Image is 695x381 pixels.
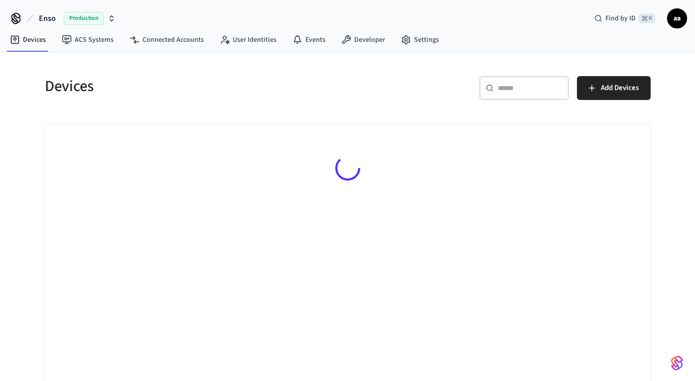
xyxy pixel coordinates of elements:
[393,31,447,49] a: Settings
[639,13,655,23] span: ⌘ K
[64,12,104,25] span: Production
[54,31,122,49] a: ACS Systems
[671,355,683,371] img: SeamLogoGradient.69752ec5.svg
[605,13,636,23] span: Find by ID
[39,12,56,24] span: Enso
[45,76,342,96] h5: Devices
[122,31,212,49] a: Connected Accounts
[333,31,393,49] a: Developer
[601,82,639,95] span: Add Devices
[212,31,284,49] a: User Identities
[667,8,687,28] button: aa
[284,31,333,49] a: Events
[577,76,651,100] button: Add Devices
[2,31,54,49] a: Devices
[668,9,686,27] span: aa
[586,9,663,27] div: Find by ID⌘ K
